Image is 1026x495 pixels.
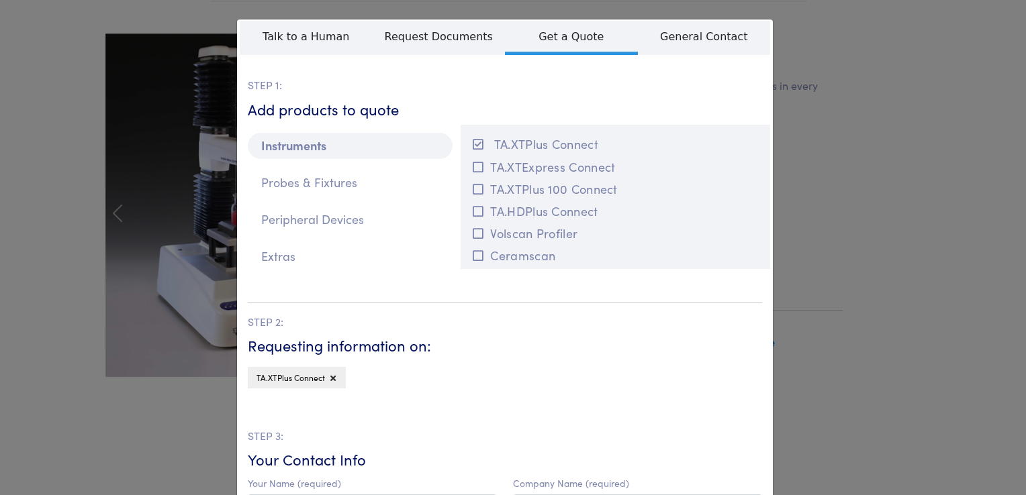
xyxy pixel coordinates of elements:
span: Talk to a Human [240,21,373,52]
h6: Add products to quote [248,99,762,120]
p: STEP 1: [248,76,762,94]
button: TA.XTPlus Connect [469,133,762,155]
label: Company Name (required) [513,478,629,489]
button: TA.HDPlus Connect [469,200,762,222]
button: Ceramscan [469,244,762,266]
h6: Your Contact Info [248,449,762,470]
p: Peripheral Devices [248,207,453,233]
p: STEP 2: [248,313,762,331]
p: Instruments [248,133,453,159]
span: Get a Quote [505,21,638,55]
p: STEP 3: [248,427,762,445]
span: TA.XTPlus Connect [256,372,325,383]
p: Probes & Fixtures [248,170,453,196]
p: Extras [248,243,453,270]
button: TA.XTExpress Connect [469,156,762,178]
label: Your Name (required) [248,478,341,489]
span: Request Documents [373,21,506,52]
span: General Contact [638,21,771,52]
h6: Requesting information on: [248,335,762,356]
button: Volscan Profiler [469,222,762,244]
button: TA.XTPlus 100 Connect [469,178,762,200]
